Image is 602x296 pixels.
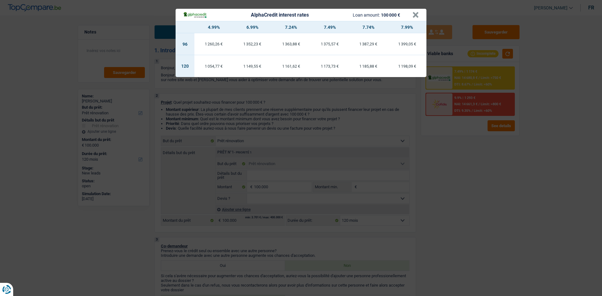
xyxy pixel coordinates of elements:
div: 1 363,88 € [272,42,310,46]
div: AlphaCredit interest rates [251,13,309,18]
th: 7.49% [310,21,349,33]
div: 1 161,62 € [272,64,310,68]
div: 1 149,55 € [233,64,272,68]
th: 4.99% [194,21,233,33]
span: 100 000 € [381,13,400,18]
div: 1 185,88 € [349,64,388,68]
button: × [412,12,419,18]
div: 1 399,05 € [388,42,426,46]
div: 1 173,73 € [310,64,349,68]
div: 1 198,09 € [388,64,426,68]
div: 1 387,29 € [349,42,388,46]
td: 120 [176,55,194,77]
th: 7.24% [272,21,310,33]
div: 1 260,26 € [194,42,233,46]
th: 7.74% [349,21,388,33]
img: AlphaCredit [183,11,207,18]
div: 1 375,57 € [310,42,349,46]
td: 96 [176,33,194,55]
th: 7.99% [388,21,426,33]
div: 1 352,23 € [233,42,272,46]
span: Loan amount: [353,13,380,18]
div: 1 054,77 € [194,64,233,68]
th: 6.99% [233,21,272,33]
